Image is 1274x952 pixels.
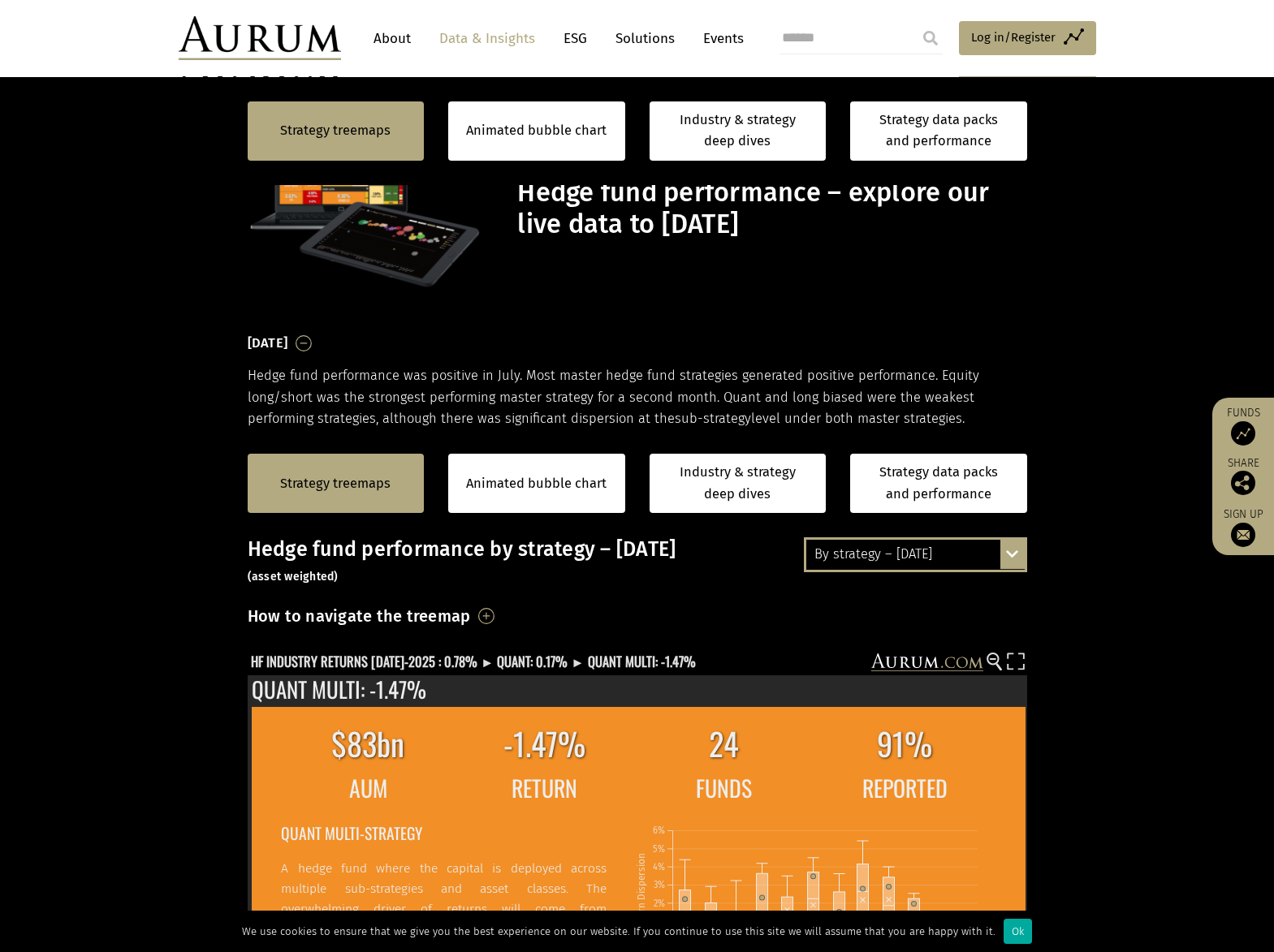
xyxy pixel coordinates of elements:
[248,365,1027,429] p: Hedge fund performance was positive in July. Most master hedge fund strategies generated positive...
[607,24,683,54] a: Solutions
[850,101,1027,161] a: Strategy data packs and performance
[466,120,607,141] a: Animated bubble chart
[1231,471,1255,495] img: Share this post
[1231,523,1255,547] img: Sign up to our newsletter
[248,537,1027,586] h3: Hedge fund performance by strategy – [DATE]
[248,570,339,584] small: (asset weighted)
[466,473,607,494] a: Animated bubble chart
[1220,406,1266,446] a: Funds
[280,120,391,141] a: Strategy treemaps
[248,331,288,355] h3: [DATE]
[1004,919,1032,944] div: Ok
[555,24,595,54] a: ESG
[650,454,827,513] a: Industry & strategy deep dives
[365,24,419,54] a: About
[959,21,1096,55] a: Log in/Register
[695,24,744,54] a: Events
[1231,421,1255,446] img: Access Funds
[971,28,1056,47] span: Log in/Register
[850,454,1027,513] a: Strategy data packs and performance
[650,101,827,161] a: Industry & strategy deep dives
[1220,507,1266,547] a: Sign up
[517,177,1022,240] h1: Hedge fund performance – explore our live data to [DATE]
[1220,458,1266,495] div: Share
[280,473,391,494] a: Strategy treemaps
[431,24,543,54] a: Data & Insights
[248,602,471,630] h3: How to navigate the treemap
[914,22,947,54] input: Submit
[806,540,1025,569] div: By strategy – [DATE]
[179,16,341,60] img: Aurum
[675,411,751,426] span: sub-strategy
